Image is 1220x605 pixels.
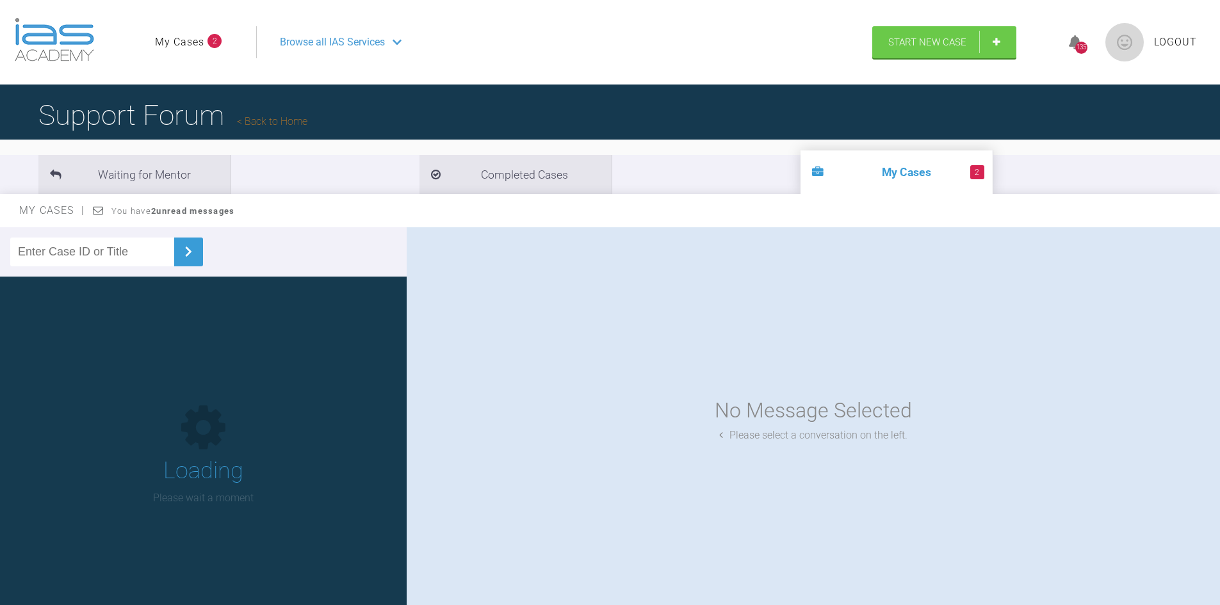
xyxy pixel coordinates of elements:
img: chevronRight.28bd32b0.svg [178,241,199,262]
div: 135 [1075,42,1087,54]
a: Back to Home [237,115,307,127]
div: Please select a conversation on the left. [719,427,907,444]
span: You have [111,206,235,216]
h1: Loading [163,453,243,490]
img: logo-light.3e3ef733.png [15,18,94,61]
li: Completed Cases [419,155,612,194]
p: Please wait a moment [153,490,254,506]
a: Start New Case [872,26,1016,58]
span: 2 [207,34,222,48]
li: Waiting for Mentor [38,155,231,194]
span: My Cases [19,204,85,216]
a: My Cases [155,34,204,51]
h1: Support Forum [38,93,307,138]
img: profile.png [1105,23,1144,61]
span: Start New Case [888,36,966,48]
li: My Cases [801,150,993,194]
div: No Message Selected [715,394,912,427]
a: Logout [1154,34,1197,51]
span: 2 [970,165,984,179]
strong: 2 unread messages [151,206,234,216]
input: Enter Case ID or Title [10,238,174,266]
span: Browse all IAS Services [280,34,385,51]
